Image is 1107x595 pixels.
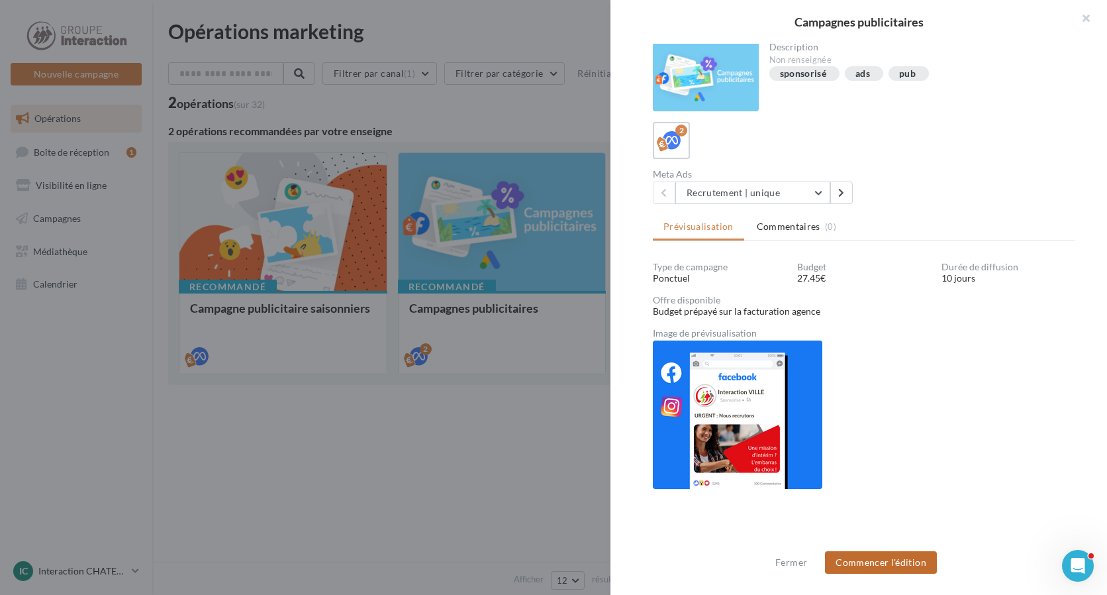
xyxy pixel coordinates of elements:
div: ads [855,69,870,79]
div: Image de prévisualisation [653,329,1075,338]
div: sponsorisé [780,69,827,79]
div: Budget prépayé sur la facturation agence [653,305,1075,318]
div: Offre disponible [653,296,1075,305]
div: Description [769,42,1065,52]
div: Meta Ads [653,170,859,179]
div: Campagnes publicitaires [632,16,1086,28]
div: 2 [675,125,687,136]
span: Commentaires [757,220,820,233]
div: Ponctuel [653,272,787,285]
span: (0) [825,221,836,232]
button: Commencer l'édition [825,551,937,574]
div: Budget [797,262,931,272]
button: Recrutement | unique [675,182,830,204]
div: pub [899,69,916,79]
div: Non renseignée [769,54,1065,66]
div: 10 jours [941,272,1075,285]
div: Durée de diffusion [941,262,1075,272]
div: Type de campagne [653,262,787,272]
button: Fermer [770,555,812,570]
div: 27.45€ [797,272,931,285]
img: 008b87f00d921ddecfa28f1c35eec23d.png [653,341,822,489]
iframe: Intercom live chat [1062,550,1094,582]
